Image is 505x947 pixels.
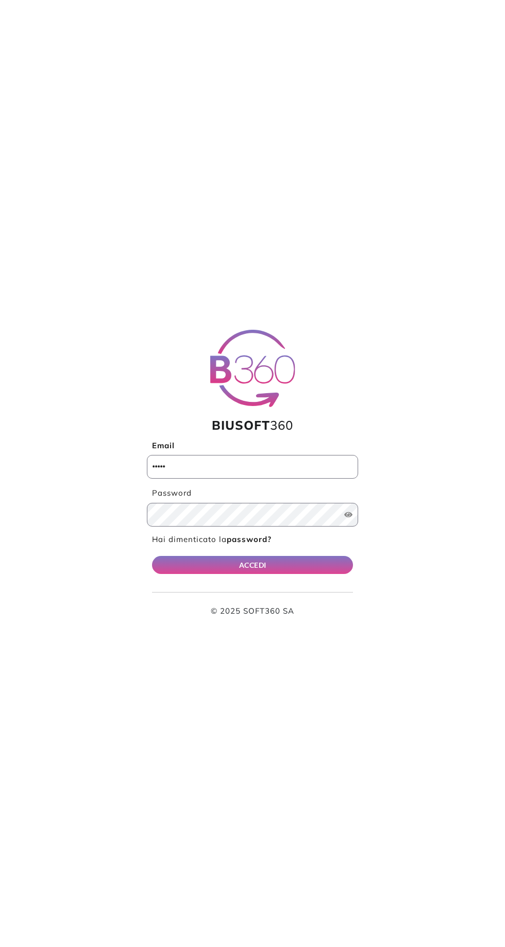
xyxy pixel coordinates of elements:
span: BIUSOFT [212,417,270,433]
button: ACCEDI [152,556,353,574]
a: Hai dimenticato lapassword? [152,534,272,544]
p: © 2025 SOFT360 SA [152,605,353,617]
h1: 360 [147,418,358,433]
b: Email [152,441,175,450]
label: Password [147,487,358,499]
b: password? [227,534,272,544]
